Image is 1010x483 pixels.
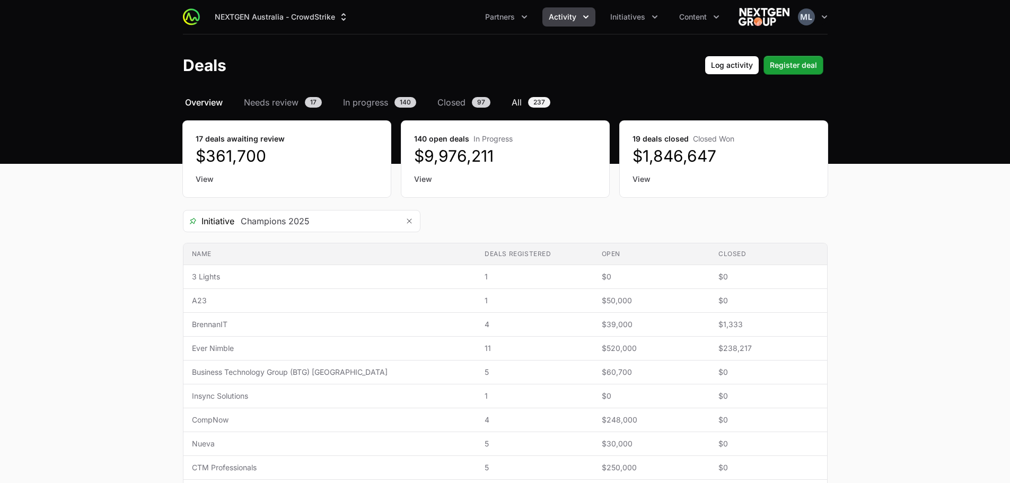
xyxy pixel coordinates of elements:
button: NEXTGEN Australia - CrowdStrike [208,7,355,27]
span: Activity [549,12,576,22]
span: 1 [485,271,584,282]
th: Open [593,243,710,265]
span: $0 [718,271,819,282]
a: In progress140 [341,96,418,109]
span: $0 [718,415,819,425]
button: Partners [479,7,534,27]
span: 237 [528,97,550,108]
span: 1 [485,391,584,401]
button: Register deal [763,56,823,75]
a: View [414,174,596,185]
span: $248,000 [602,415,701,425]
span: $0 [718,462,819,473]
span: $30,000 [602,438,701,449]
th: Deals registered [476,243,593,265]
span: $50,000 [602,295,701,306]
a: Closed97 [435,96,493,109]
span: Needs review [244,96,298,109]
span: Initiatives [610,12,645,22]
div: Activity menu [542,7,595,27]
span: Nueva [192,438,468,449]
button: Content [673,7,726,27]
span: CompNow [192,415,468,425]
span: Business Technology Group (BTG) [GEOGRAPHIC_DATA] [192,367,468,377]
span: $1,333 [718,319,819,330]
th: Name [183,243,477,265]
button: Remove [399,210,420,232]
button: Initiatives [604,7,664,27]
span: Register deal [770,59,817,72]
a: View [633,174,815,185]
span: 5 [485,367,584,377]
dd: $1,846,647 [633,146,815,165]
button: Activity [542,7,595,27]
span: All [512,96,522,109]
div: Partners menu [479,7,534,27]
button: Log activity [705,56,759,75]
span: Closed Won [693,134,734,143]
span: $0 [718,391,819,401]
h1: Deals [183,56,226,75]
span: CTM Professionals [192,462,468,473]
span: $520,000 [602,343,701,354]
span: Log activity [711,59,753,72]
a: Overview [183,96,225,109]
span: Partners [485,12,515,22]
dd: $361,700 [196,146,378,165]
span: 97 [472,97,490,108]
span: BrennanIT [192,319,468,330]
input: Search initiatives [234,210,399,232]
span: 11 [485,343,584,354]
div: Supplier switch menu [208,7,355,27]
span: 17 [305,97,322,108]
span: Closed [437,96,466,109]
dt: 17 deals awaiting review [196,134,378,144]
span: $238,217 [718,343,819,354]
a: Needs review17 [242,96,324,109]
span: 3 Lights [192,271,468,282]
div: Content menu [673,7,726,27]
span: 4 [485,415,584,425]
dt: 19 deals closed [633,134,815,144]
a: All237 [510,96,552,109]
span: 140 [394,97,416,108]
dt: 140 open deals [414,134,596,144]
span: $60,700 [602,367,701,377]
dd: $9,976,211 [414,146,596,165]
span: $0 [602,271,701,282]
span: Ever Nimble [192,343,468,354]
span: 5 [485,462,584,473]
th: Closed [710,243,827,265]
span: $0 [718,295,819,306]
span: In progress [343,96,388,109]
span: 1 [485,295,584,306]
img: Mustafa Larki [798,8,815,25]
span: Content [679,12,707,22]
span: Overview [185,96,223,109]
div: Main navigation [200,7,726,27]
span: In Progress [473,134,513,143]
span: $39,000 [602,319,701,330]
div: Primary actions [705,56,823,75]
span: Initiative [183,215,234,227]
div: Initiatives menu [604,7,664,27]
span: A23 [192,295,468,306]
span: $0 [602,391,701,401]
nav: Deals navigation [183,96,828,109]
img: ActivitySource [183,8,200,25]
span: $0 [718,438,819,449]
span: 4 [485,319,584,330]
span: $0 [718,367,819,377]
span: Insync Solutions [192,391,468,401]
span: $250,000 [602,462,701,473]
span: 5 [485,438,584,449]
a: View [196,174,378,185]
img: NEXTGEN Australia [739,6,789,28]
